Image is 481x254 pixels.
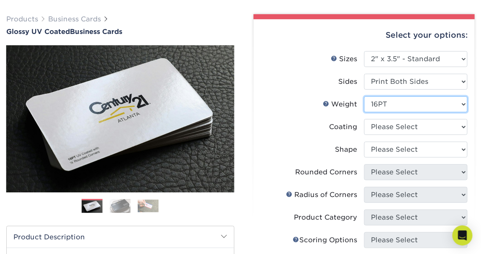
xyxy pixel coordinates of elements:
img: Business Cards 03 [138,200,159,213]
div: Select your options: [260,19,468,51]
h1: Business Cards [6,28,234,36]
img: Business Cards 01 [82,196,103,217]
a: Products [6,15,38,23]
span: Glossy UV Coated [6,28,70,36]
a: Glossy UV CoatedBusiness Cards [6,28,234,36]
img: Glossy UV Coated 01 [6,5,234,233]
img: Business Cards 02 [110,199,131,213]
div: Shape [335,145,358,155]
div: Sides [339,77,358,87]
div: Radius of Corners [286,190,358,200]
a: Business Cards [48,15,101,23]
div: Rounded Corners [296,167,358,177]
div: Weight [323,99,358,109]
div: Coating [329,122,358,132]
div: Sizes [331,54,358,64]
h2: Product Description [7,226,234,248]
div: Scoring Options [293,235,358,245]
div: Product Category [294,213,358,223]
div: Open Intercom Messenger [453,225,473,246]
